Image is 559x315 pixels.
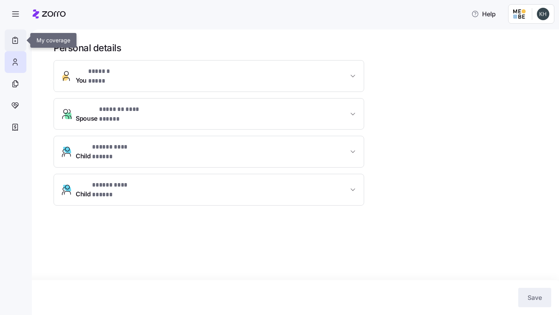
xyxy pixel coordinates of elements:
[528,293,542,302] span: Save
[465,6,502,22] button: Help
[471,9,496,19] span: Help
[537,8,549,20] img: b0f91683b92e4b7630f8733b2c1fb4b2
[518,288,551,307] button: Save
[76,142,148,161] span: Child
[54,42,548,54] h1: Personal details
[76,105,158,123] span: Spouse
[513,9,526,19] img: Employer logo
[76,67,121,85] span: You
[76,180,146,199] span: Child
